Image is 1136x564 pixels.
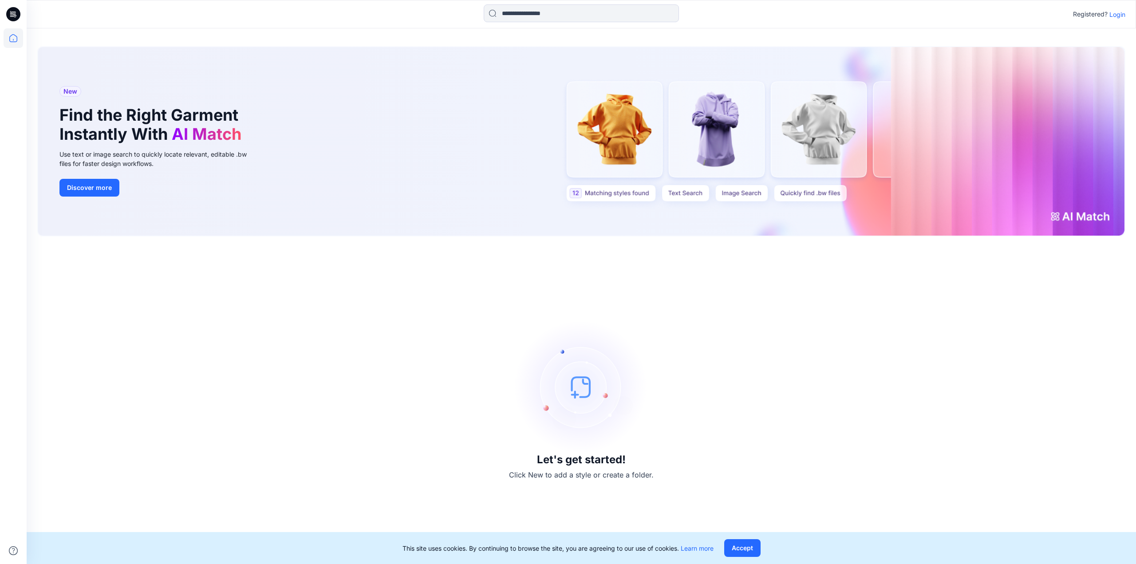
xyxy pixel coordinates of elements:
p: This site uses cookies. By continuing to browse the site, you are agreeing to our use of cookies. [402,544,714,553]
img: empty-state-image.svg [515,320,648,454]
a: Learn more [681,544,714,552]
span: AI Match [172,124,241,144]
p: Login [1109,10,1125,19]
h1: Find the Right Garment Instantly With [59,106,246,144]
p: Registered? [1073,9,1108,20]
div: Use text or image search to quickly locate relevant, editable .bw files for faster design workflows. [59,150,259,168]
h3: Let's get started! [537,454,626,466]
p: Click New to add a style or create a folder. [509,469,654,480]
span: New [63,86,77,97]
button: Discover more [59,179,119,197]
button: Accept [724,539,761,557]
